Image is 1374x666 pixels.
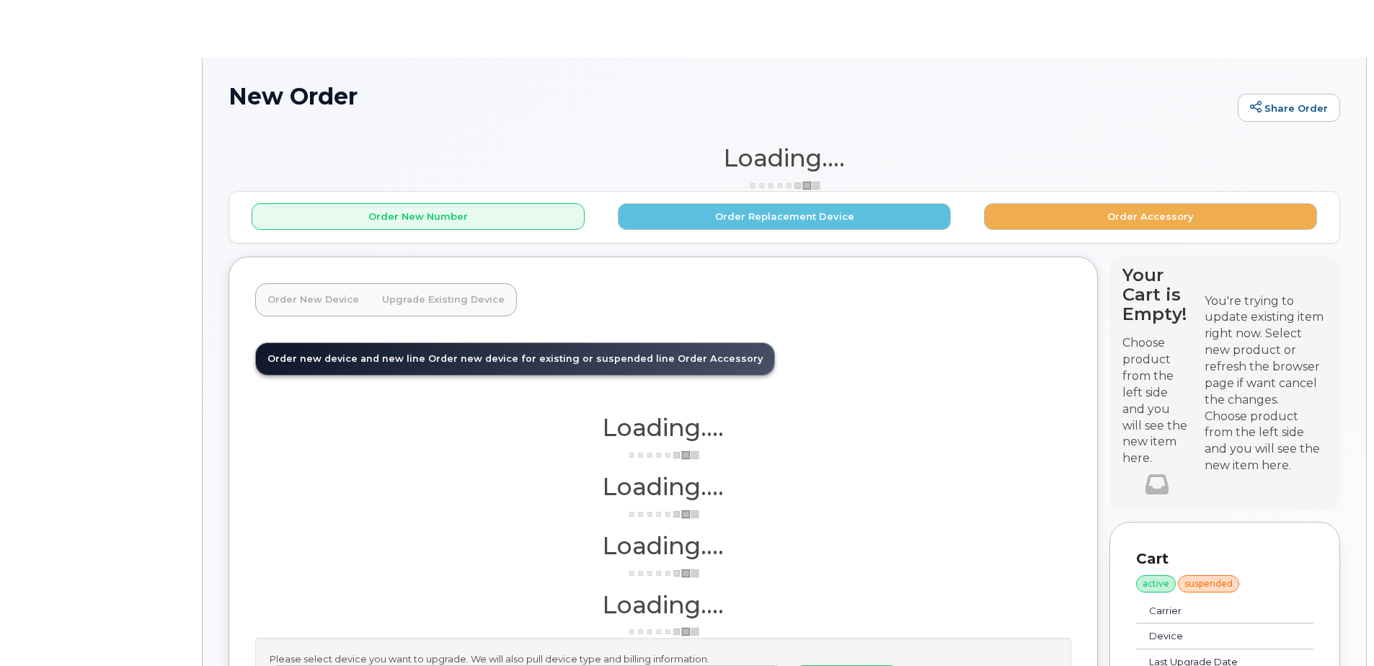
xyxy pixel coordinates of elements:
[255,414,1071,440] h1: Loading....
[267,353,425,364] span: Order new device and new line
[256,284,371,316] a: Order New Device
[229,84,1231,109] h1: New Order
[748,180,820,191] img: ajax-loader-3a6953c30dc77f0bf724df975f13086db4f4c1262e45940f03d1251963f1bf2e.gif
[1238,94,1340,123] a: Share Order
[1136,598,1281,624] td: Carrier
[255,474,1071,499] h1: Loading....
[1122,265,1192,324] h4: Your Cart is Empty!
[1205,409,1327,474] div: Choose product from the left side and you will see the new item here.
[627,626,699,637] img: ajax-loader-3a6953c30dc77f0bf724df975f13086db4f4c1262e45940f03d1251963f1bf2e.gif
[1205,293,1327,409] div: You're trying to update existing item right now. Select new product or refresh the browser page i...
[255,592,1071,618] h1: Loading....
[984,203,1317,230] button: Order Accessory
[1136,623,1281,649] td: Device
[627,509,699,520] img: ajax-loader-3a6953c30dc77f0bf724df975f13086db4f4c1262e45940f03d1251963f1bf2e.gif
[1136,575,1176,592] div: active
[252,203,585,230] button: Order New Number
[428,353,675,364] span: Order new device for existing or suspended line
[618,203,951,230] button: Order Replacement Device
[255,533,1071,559] h1: Loading....
[627,568,699,579] img: ajax-loader-3a6953c30dc77f0bf724df975f13086db4f4c1262e45940f03d1251963f1bf2e.gif
[1136,549,1313,569] p: Cart
[678,353,763,364] span: Order Accessory
[371,284,516,316] a: Upgrade Existing Device
[229,145,1340,171] h1: Loading....
[627,450,699,461] img: ajax-loader-3a6953c30dc77f0bf724df975f13086db4f4c1262e45940f03d1251963f1bf2e.gif
[1178,575,1239,592] div: suspended
[1122,335,1192,467] p: Choose product from the left side and you will see the new item here.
